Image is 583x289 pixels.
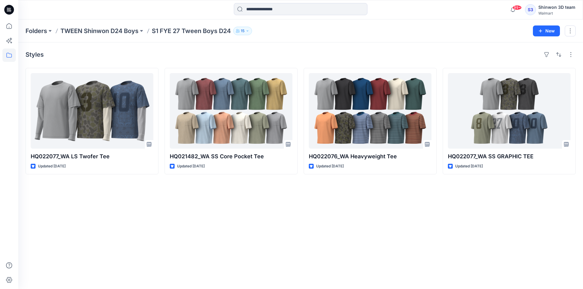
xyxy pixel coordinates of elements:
[170,152,292,161] p: HQ021482_WA SS Core Pocket Tee
[309,152,431,161] p: HQ022076_WA Heavyweight Tee
[26,51,44,58] h4: Styles
[38,163,66,170] p: Updated [DATE]
[525,4,536,15] div: S3
[152,27,231,35] p: S1 FYE 27 Tween Boys D24
[177,163,205,170] p: Updated [DATE]
[241,28,244,34] p: 15
[455,163,483,170] p: Updated [DATE]
[448,73,571,149] a: HQ022077_WA SS GRAPHIC TEE
[533,25,560,36] button: New
[316,163,344,170] p: Updated [DATE]
[170,73,292,149] a: HQ021482_WA SS Core Pocket Tee
[26,27,47,35] a: Folders
[309,73,431,149] a: HQ022076_WA Heavyweight Tee
[538,4,575,11] div: Shinwon 3D team
[233,27,252,35] button: 15
[60,27,138,35] a: TWEEN Shinwon D24 Boys
[538,11,575,15] div: Walmart
[31,152,153,161] p: HQ022077_WA LS Twofer Tee
[513,5,522,10] span: 99+
[448,152,571,161] p: HQ022077_WA SS GRAPHIC TEE
[31,73,153,149] a: HQ022077_WA LS Twofer Tee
